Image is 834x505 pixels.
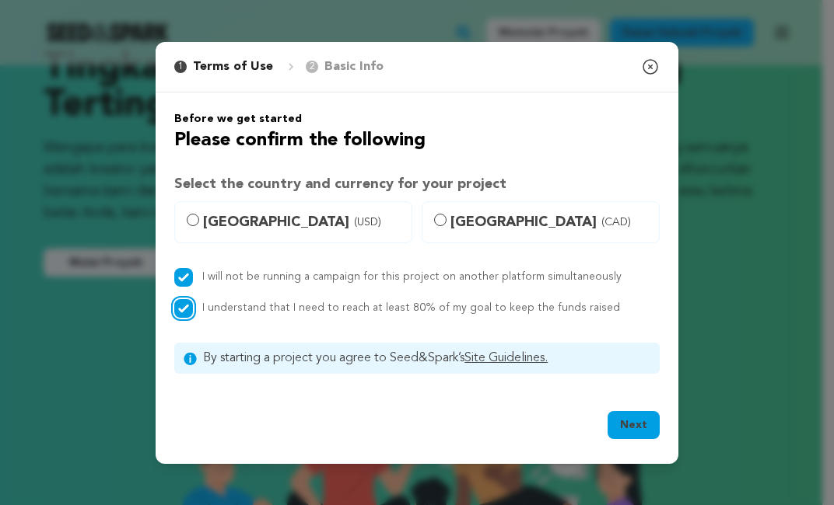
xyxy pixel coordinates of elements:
span: 2 [306,61,318,73]
h6: Before we get started [174,111,660,127]
p: Basic Info [324,57,384,76]
span: 1 [174,61,187,73]
span: [GEOGRAPHIC_DATA] [450,211,650,233]
span: (CAD) [601,214,631,230]
span: [GEOGRAPHIC_DATA] [203,211,402,233]
h2: Please confirm the following [174,127,660,155]
h3: Select the country and currency for your project [174,173,660,195]
button: Next [608,411,660,439]
p: Terms of Use [193,57,273,76]
span: By starting a project you agree to Seed&Spark’s [203,349,650,367]
a: Site Guidelines. [464,352,548,364]
label: I understand that I need to reach at least 80% of my goal to keep the funds raised [202,302,620,313]
span: (USD) [354,214,381,230]
label: I will not be running a campaign for this project on another platform simultaneously [202,271,622,282]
